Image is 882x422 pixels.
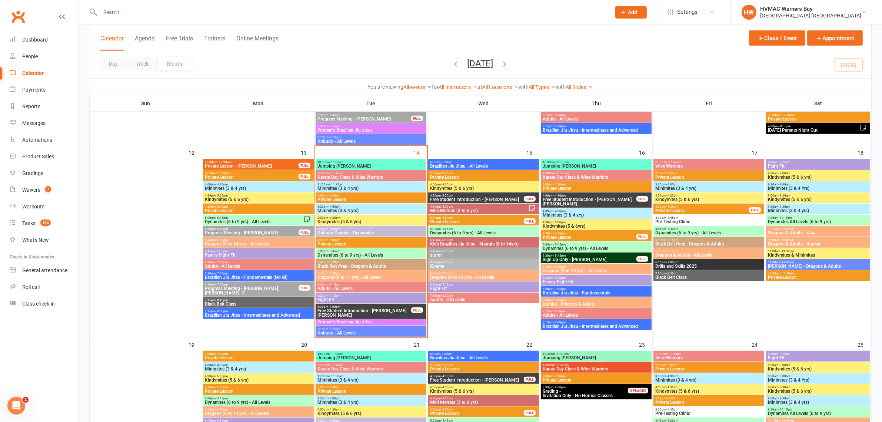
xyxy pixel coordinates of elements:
span: Free Student Introduction - [PERSON_NAME] [430,197,524,202]
a: Waivers 7 [10,182,78,198]
span: 7:15pm [317,136,425,139]
a: What's New [10,232,78,248]
a: Messages [10,115,78,132]
span: Dynamites (6 to 9 yrs) - All Levels [655,231,763,235]
span: - 5:00pm [553,232,566,235]
span: Private Lesson [430,220,524,224]
span: 6:30pm [204,261,312,264]
span: Minimites (3 & 4 yrs) [655,186,763,191]
a: Roll call [10,279,78,296]
span: Kindymites (5 & 6 yrs) [768,175,868,179]
span: - 5:00pm [328,227,340,231]
span: 5:00pm [317,250,425,253]
span: - 5:45pm [328,250,340,253]
span: 6:15pm [655,261,763,264]
div: FULL [636,256,648,262]
th: Thu [540,96,653,111]
span: 4:30pm [317,227,425,231]
span: 8:30am [768,183,868,186]
span: Wise Warriors [655,164,763,168]
span: 3:30pm [317,205,425,208]
span: 11:00am [768,250,868,253]
span: Pre-Testing Clinic [655,220,763,224]
button: Day [100,57,127,70]
span: - 11:45am [780,238,794,242]
span: Kids Brazilian Jiu Jitsu - Matrats (6 to 14yrs) [430,242,537,246]
span: 4:30pm [542,221,650,224]
th: Sat [765,96,871,111]
div: 12 [189,146,202,158]
span: 10:30am [542,161,650,164]
span: 7:15pm [542,125,650,128]
div: Waivers [22,187,40,193]
a: All Locations [483,84,519,90]
div: 17 [752,146,765,158]
span: - 6:15pm [666,250,678,253]
span: Dynamites (6 to 9 yrs) - All Levels [204,220,303,224]
span: - 11:30am [780,250,794,253]
span: storm [430,253,537,257]
span: 5:45pm [430,261,537,264]
span: Kindymites & Minimites [768,253,868,257]
span: 11:00am [768,261,868,264]
span: 4:30pm [542,232,637,235]
span: 4:30pm [430,216,524,220]
span: - 6:30pm [216,238,228,242]
span: - 5:00pm [216,205,228,208]
span: Kobudo - All Levels [317,139,425,144]
span: 6:30pm [430,272,537,275]
div: Gradings [22,170,43,176]
div: FULL [299,230,310,235]
span: 5:30pm [542,254,637,257]
span: 12:00pm [204,161,299,164]
div: 16 [639,146,652,158]
span: 5:45pm [430,238,537,242]
span: - 9:30am [778,205,790,208]
span: 12:30pm [204,172,299,175]
span: 10:30am [317,161,425,164]
span: - 4:30pm [216,183,228,186]
span: Fight Fit [768,164,868,168]
span: Kobudo Pandas - Dynamites [317,231,425,235]
span: - 11:00am [780,227,794,231]
span: Xtreme [430,264,537,268]
span: - 4:00pm [328,205,340,208]
span: 9:00am [768,205,868,208]
span: - 2:30pm [666,172,678,175]
span: Dragons & Adults - All Levels [655,253,763,257]
span: - 6:30pm [553,265,566,268]
span: - 4:30pm [441,183,453,186]
a: All Instructors [439,84,478,90]
span: Minimites (3 & 4 yrs) [204,186,312,191]
span: 8:30am [768,161,868,164]
button: Week [127,57,158,70]
div: Product Sales [22,154,54,159]
span: [PERSON_NAME] - Dragons & Adults [768,264,868,268]
span: Add [628,9,638,15]
span: 5:45pm [317,272,425,275]
button: [DATE] [467,58,493,69]
span: - 2:30pm [441,172,453,175]
span: 5:45pm [204,238,312,242]
span: 4:00pm [768,125,859,128]
span: 4:30pm [655,216,763,220]
span: 5:45pm [542,265,650,268]
span: 4:00pm [655,194,763,197]
strong: at [478,84,483,90]
span: Private Lesson [542,186,650,191]
span: 11:00am [768,238,868,242]
span: Kindymites (5 & 6 yrs) [430,186,537,191]
span: - 9:00am [778,172,790,175]
span: 5:30pm [655,238,763,242]
span: - 11:00am [330,161,343,164]
span: Black Belt Prep - Dragons & Adults [655,242,763,246]
span: Private Lesson [204,175,299,179]
span: Private Lesson [542,235,637,240]
strong: with [556,84,566,90]
span: - 11:30am [330,183,343,186]
span: 4:00pm [204,183,312,186]
a: General attendance kiosk mode [10,262,78,279]
span: - 7:15pm [441,272,453,275]
span: - 11:00am [555,161,569,164]
th: Wed [427,96,540,111]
